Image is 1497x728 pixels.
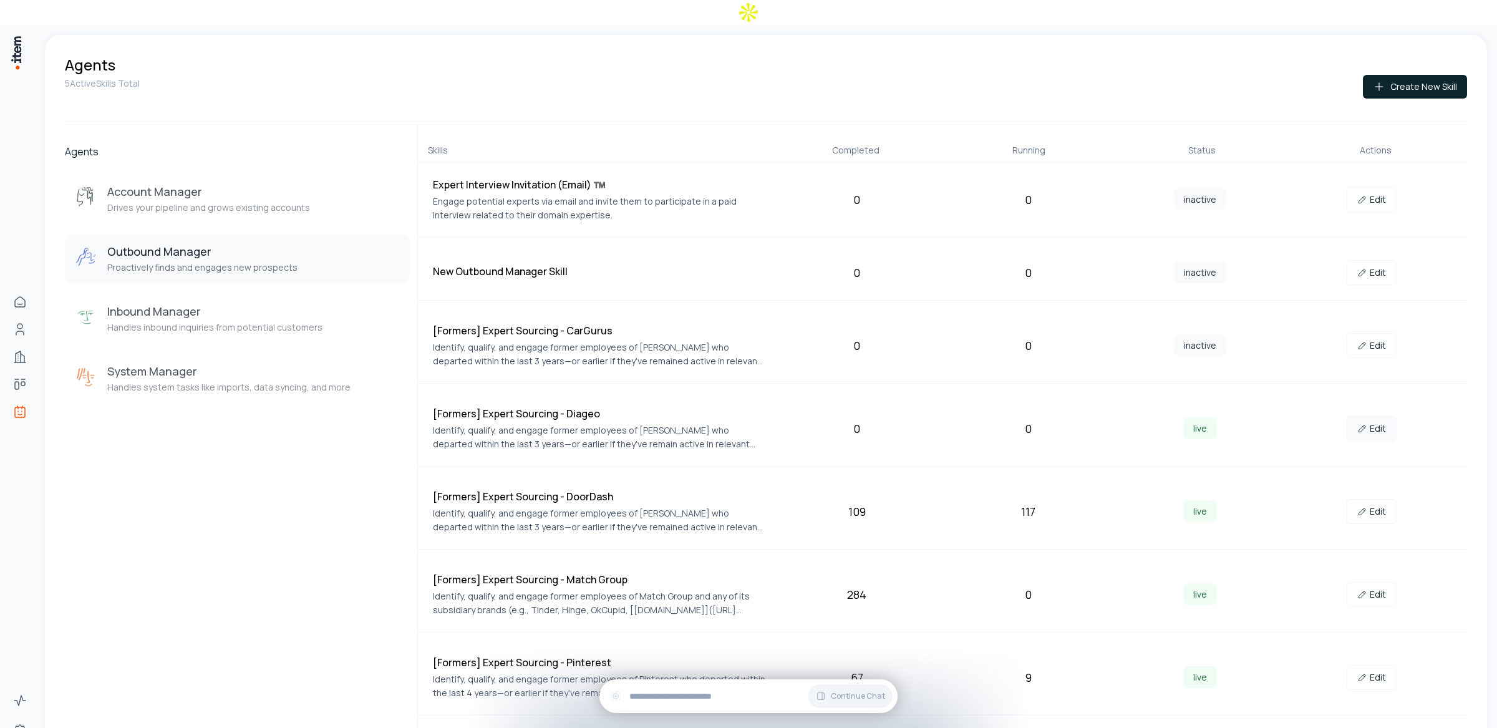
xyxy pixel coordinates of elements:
[7,344,32,369] a: Companies
[433,177,766,192] h4: Expert Interview Invitation (Email) ™️
[1121,144,1284,157] div: Status
[1347,416,1397,441] a: Edit
[947,586,1109,603] div: 0
[947,191,1109,208] div: 0
[947,503,1109,520] div: 117
[107,184,310,199] h3: Account Manager
[1347,187,1397,212] a: Edit
[776,191,937,208] div: 0
[107,364,351,379] h3: System Manager
[107,321,322,334] p: Handles inbound inquiries from potential customers
[433,406,766,421] h4: [Formers] Expert Sourcing - Diageo
[107,304,322,319] h3: Inbound Manager
[7,289,32,314] a: Home
[776,586,937,603] div: 284
[776,337,937,354] div: 0
[433,323,766,338] h4: [Formers] Expert Sourcing - CarGurus
[1183,417,1217,439] span: live
[1347,582,1397,607] a: Edit
[1347,665,1397,690] a: Edit
[1347,499,1397,524] a: Edit
[433,424,766,451] p: Identify, qualify, and engage former employees of [PERSON_NAME] who departed within the last 3 ye...
[776,264,937,281] div: 0
[433,507,766,534] p: Identify, qualify, and engage former employees of [PERSON_NAME] who departed within the last 3 ye...
[10,35,22,70] img: Item Brain Logo
[433,655,766,670] h4: [Formers] Expert Sourcing - Pinterest
[947,669,1109,686] div: 9
[107,381,351,394] p: Handles system tasks like imports, data syncing, and more
[65,174,410,224] button: Account ManagerAccount ManagerDrives your pipeline and grows existing accounts
[774,144,937,157] div: Completed
[947,337,1109,354] div: 0
[1347,333,1397,358] a: Edit
[7,688,32,713] a: Activity
[831,691,885,701] span: Continue Chat
[776,503,937,520] div: 109
[599,679,898,713] div: Continue Chat
[776,420,937,437] div: 0
[433,489,766,504] h4: [Formers] Expert Sourcing - DoorDash
[1183,666,1217,688] span: live
[1347,260,1397,285] a: Edit
[433,590,766,617] p: Identify, qualify, and engage former employees of Match Group and any of its subsidiary brands (e...
[65,234,410,284] button: Outbound ManagerOutbound ManagerProactively finds and engages new prospects
[433,572,766,587] h4: [Formers] Expert Sourcing - Match Group
[7,317,32,342] a: People
[107,244,298,259] h3: Outbound Manager
[1174,188,1226,210] span: inactive
[75,246,97,269] img: Outbound Manager
[1174,261,1226,283] span: inactive
[75,306,97,329] img: Inbound Manager
[1174,334,1226,356] span: inactive
[107,201,310,214] p: Drives your pipeline and grows existing accounts
[75,366,97,389] img: System Manager
[1183,500,1217,522] span: live
[65,55,115,75] h1: Agents
[7,372,32,397] a: Deals
[65,294,410,344] button: Inbound ManagerInbound ManagerHandles inbound inquiries from potential customers
[947,144,1111,157] div: Running
[947,264,1109,281] div: 0
[1363,75,1467,99] button: Create New Skill
[428,144,764,157] div: Skills
[947,420,1109,437] div: 0
[65,77,140,90] p: 5 Active Skills Total
[433,264,766,279] h4: New Outbound Manager Skill
[1183,583,1217,605] span: live
[7,399,32,424] a: Agents
[107,261,298,274] p: Proactively finds and engages new prospects
[433,195,766,222] p: Engage potential experts via email and invite them to participate in a paid interview related to ...
[433,341,766,368] p: Identify, qualify, and engage former employees of [PERSON_NAME] who departed within the last 3 ye...
[433,672,766,700] p: Identify, qualify, and engage former employees of Pinterest who departed within the last 4 years—...
[65,144,410,159] h2: Agents
[776,669,937,686] div: 67
[1294,144,1457,157] div: Actions
[65,354,410,404] button: System ManagerSystem ManagerHandles system tasks like imports, data syncing, and more
[808,684,893,708] button: Continue Chat
[75,187,97,209] img: Account Manager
